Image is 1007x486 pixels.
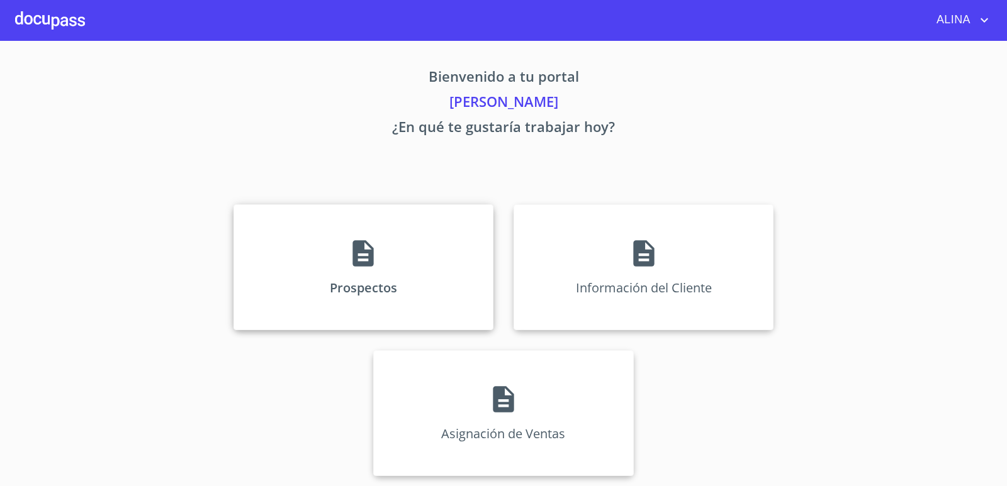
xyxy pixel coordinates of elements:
p: [PERSON_NAME] [116,91,891,116]
p: Asignación de Ventas [441,425,565,442]
p: Bienvenido a tu portal [116,66,891,91]
button: account of current user [927,10,992,30]
p: ¿En qué te gustaría trabajar hoy? [116,116,891,141]
p: Información del Cliente [576,279,712,296]
span: ALINA [927,10,977,30]
p: Prospectos [330,279,397,296]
